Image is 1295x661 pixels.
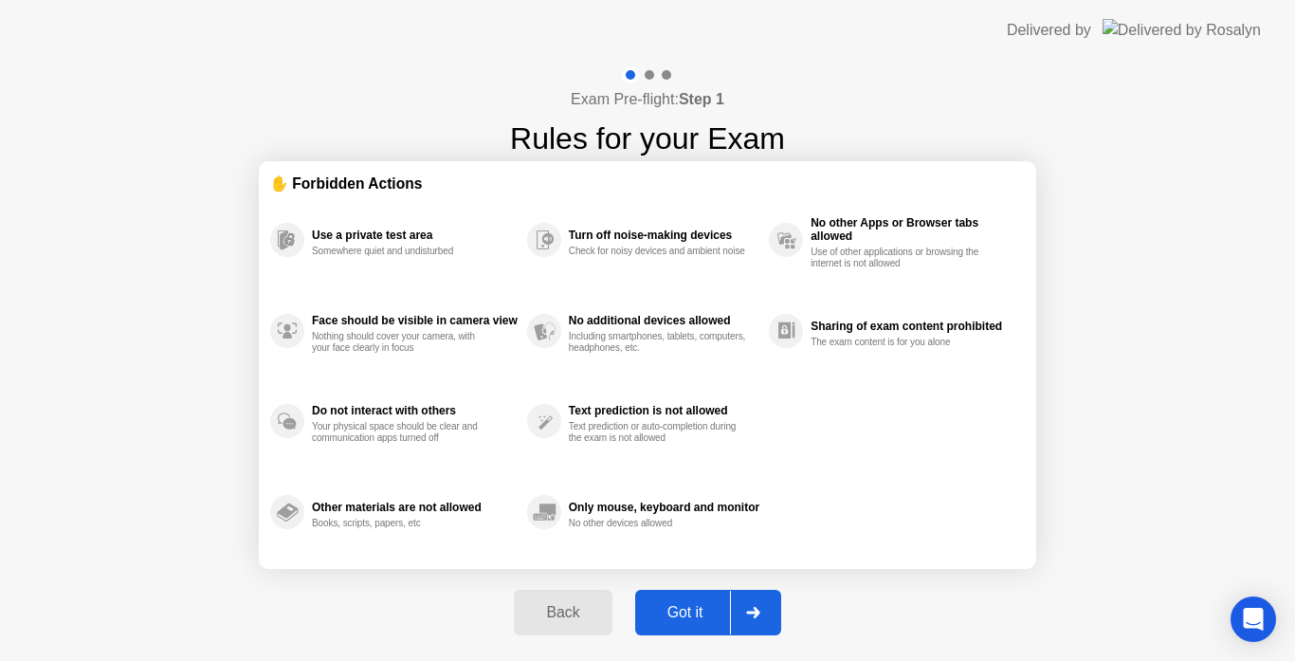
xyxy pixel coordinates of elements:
[569,229,759,242] div: Turn off noise-making devices
[569,404,759,417] div: Text prediction is not allowed
[312,518,491,529] div: Books, scripts, papers, etc
[569,246,748,257] div: Check for noisy devices and ambient noise
[312,229,518,242] div: Use a private test area
[312,331,491,354] div: Nothing should cover your camera, with your face clearly in focus
[312,314,518,327] div: Face should be visible in camera view
[312,421,491,444] div: Your physical space should be clear and communication apps turned off
[641,604,730,621] div: Got it
[569,501,759,514] div: Only mouse, keyboard and monitor
[811,247,990,269] div: Use of other applications or browsing the internet is not allowed
[270,173,1025,194] div: ✋ Forbidden Actions
[569,518,748,529] div: No other devices allowed
[510,116,785,161] h1: Rules for your Exam
[569,421,748,444] div: Text prediction or auto-completion during the exam is not allowed
[635,590,781,635] button: Got it
[571,88,724,111] h4: Exam Pre-flight:
[811,337,990,348] div: The exam content is for you alone
[312,501,518,514] div: Other materials are not allowed
[520,604,606,621] div: Back
[514,590,611,635] button: Back
[312,246,491,257] div: Somewhere quiet and undisturbed
[1231,597,1276,642] div: Open Intercom Messenger
[811,320,1015,333] div: Sharing of exam content prohibited
[312,404,518,417] div: Do not interact with others
[569,331,748,354] div: Including smartphones, tablets, computers, headphones, etc.
[569,314,759,327] div: No additional devices allowed
[1103,19,1261,41] img: Delivered by Rosalyn
[679,91,724,107] b: Step 1
[811,216,1015,243] div: No other Apps or Browser tabs allowed
[1007,19,1091,42] div: Delivered by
